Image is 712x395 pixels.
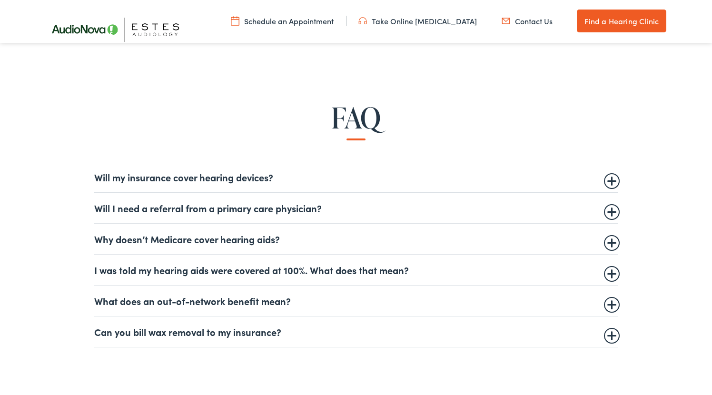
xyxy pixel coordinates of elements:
summary: Will I need a referral from a primary care physician? [94,202,618,214]
a: Contact Us [502,16,553,26]
a: Find a Hearing Clinic [577,10,666,32]
summary: What does an out-of-network benefit mean? [94,295,618,306]
summary: I was told my hearing aids were covered at 100%. What does that mean? [94,264,618,276]
a: Take Online [MEDICAL_DATA] [358,16,477,26]
h2: FAQ [35,102,677,133]
img: utility icon [231,16,239,26]
a: Schedule an Appointment [231,16,334,26]
img: utility icon [502,16,510,26]
summary: Why doesn’t Medicare cover hearing aids? [94,233,618,245]
summary: Will my insurance cover hearing devices? [94,171,618,183]
img: utility icon [358,16,367,26]
summary: Can you bill wax removal to my insurance? [94,326,618,337]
